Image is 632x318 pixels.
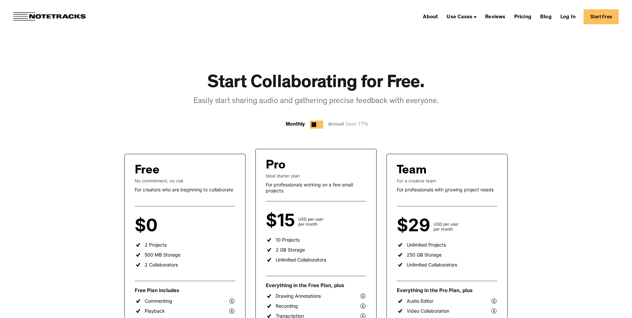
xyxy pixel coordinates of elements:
div: Easily start sharing audio and gathering precise feedback with everyone. [193,96,439,107]
a: Start Free [584,9,619,24]
div: Free [135,164,160,178]
div: Free Plan includes [135,287,235,294]
div: Commenting [145,298,172,304]
div: Unlimited Collaborators [276,257,326,263]
div: For creators who are beginning to collaborate [135,187,235,193]
div: 500 MB Storage [145,252,180,258]
div: USD per user per month [434,222,459,232]
a: Pricing [512,11,534,22]
h1: Start Collaborating for Free. [207,73,425,95]
span: Save 17% [344,122,368,127]
div: Unlimited Collaborators [407,262,457,268]
div: per user per month [161,222,180,232]
div: 2 GB Storage [276,247,305,253]
div: Video Collaboration [407,308,449,314]
div: Drawing Annotations [276,293,321,299]
div: 10 Projects [276,237,300,243]
div: Playback [145,308,165,314]
div: $15 [266,215,298,227]
div: Team [397,164,427,178]
div: Monthly [286,121,305,129]
div: Ideal starter plan [266,173,366,178]
div: No commitment, no risk [135,178,235,183]
div: $29 [397,220,434,232]
div: USD per user per month [298,217,323,227]
a: Reviews [482,11,508,22]
div: Use Cases [447,15,472,20]
a: About [420,11,441,22]
div: Pro [266,159,286,173]
div: $0 [135,220,161,232]
a: Blog [537,11,554,22]
div: Everything in the Pro Plan, plus [397,287,497,294]
div: Use Cases [444,11,479,22]
div: 2 Collaborators [145,262,178,268]
div: Unlimited Projects [407,242,446,248]
div: 2 Projects [145,242,167,248]
div: 250 GB Storage [407,252,442,258]
div: Annual [328,121,372,129]
div: Audio Editor [407,298,433,304]
div: Recording [276,303,298,309]
div: Everything in the Free Plan, plus [266,282,366,289]
div: For professionals with growing project needs [397,187,497,193]
a: Log In [558,11,578,22]
div: For professionals working on a few small projects [266,182,366,193]
div: For a creative team [397,178,497,183]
